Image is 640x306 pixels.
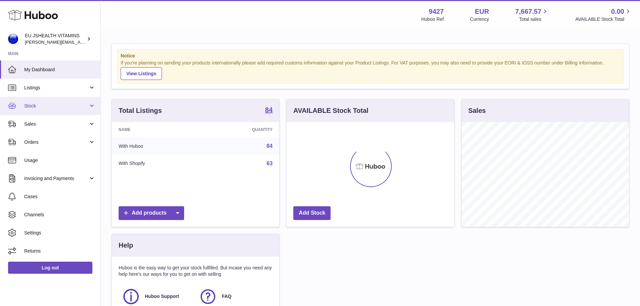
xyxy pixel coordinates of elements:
strong: EUR [475,7,489,16]
div: EU JSHEALTH VITAMINS [25,33,85,45]
span: Usage [24,157,95,164]
span: My Dashboard [24,67,95,73]
h3: Help [119,241,133,250]
span: AVAILABLE Stock Total [575,16,632,23]
a: 0.00 AVAILABLE Stock Total [575,7,632,23]
span: Huboo Support [145,293,179,300]
h3: Total Listings [119,106,162,115]
div: If you're planning on sending your products internationally please add required customs informati... [121,60,620,80]
a: 84 [267,143,273,149]
p: Huboo is the easy way to get your stock fulfilled. But incase you need any help here's our ways f... [119,265,272,277]
a: Add Stock [293,206,331,220]
a: 7,667.57 Total sales [515,7,549,23]
td: With Shopify [112,155,202,172]
a: Huboo Support [122,288,192,306]
span: Invoicing and Payments [24,175,88,182]
strong: 9427 [429,7,444,16]
img: laura@jessicasepel.com [8,34,18,44]
span: FAQ [222,293,231,300]
span: Sales [24,121,88,127]
th: Quantity [202,122,280,137]
div: Huboo Ref [421,16,444,23]
span: Channels [24,212,95,218]
th: Name [112,122,202,137]
span: [PERSON_NAME][EMAIL_ADDRESS][DOMAIN_NAME] [25,39,135,45]
span: Listings [24,85,88,91]
a: 63 [267,161,273,166]
span: Total sales [519,16,549,23]
span: Returns [24,248,95,254]
span: 0.00 [611,7,624,16]
span: Stock [24,103,88,109]
a: FAQ [199,288,269,306]
a: Add products [119,206,184,220]
a: Log out [8,262,92,274]
h3: AVAILABLE Stock Total [293,106,368,115]
div: Currency [470,16,489,23]
span: 7,667.57 [515,7,542,16]
a: 84 [265,106,272,115]
span: Orders [24,139,88,145]
strong: 84 [265,106,272,113]
td: With Huboo [112,137,202,155]
strong: Notice [121,53,620,59]
span: Cases [24,193,95,200]
h3: Sales [468,106,486,115]
span: Settings [24,230,95,236]
a: View Listings [121,67,162,80]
